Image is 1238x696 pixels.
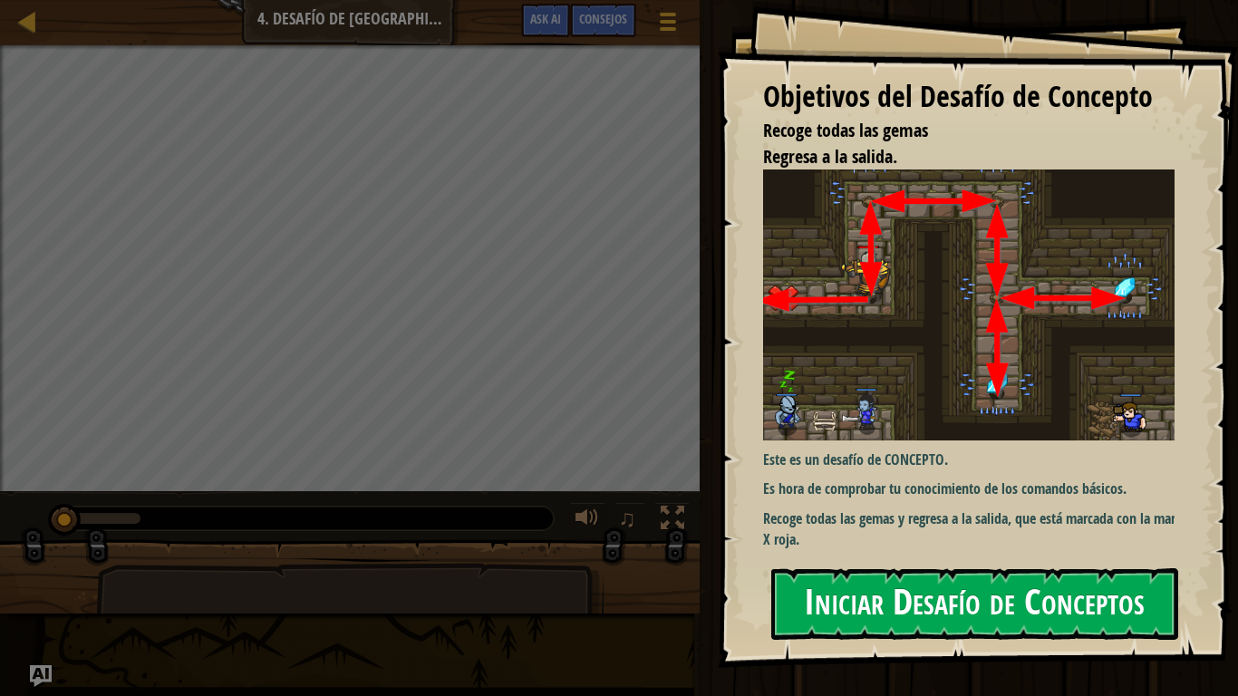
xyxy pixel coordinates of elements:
[618,505,636,532] span: ♫
[530,10,561,27] span: Ask AI
[763,449,1188,470] p: Este es un desafío de CONCEPTO.
[569,502,605,539] button: Ajustar volúmen
[579,10,627,27] span: Consejos
[654,502,691,539] button: Alterna pantalla completa.
[740,118,1170,144] li: Recoge todas las gemas
[614,502,645,539] button: ♫
[763,76,1175,118] div: Objetivos del Desafío de Concepto
[763,144,897,169] span: Regresa a la salida.
[763,508,1188,550] p: Recoge todas las gemas y regresa a la salida, que está marcada con la marca X roja.
[771,568,1178,640] button: Iniciar Desafío de Conceptos
[763,118,928,142] span: Recoge todas las gemas
[521,4,570,37] button: Ask AI
[30,665,52,687] button: Ask AI
[763,169,1188,440] img: Primera evaluación
[740,144,1170,170] li: Regresa a la salida.
[763,478,1188,499] p: Es hora de comprobar tu conocimiento de los comandos básicos.
[645,4,691,46] button: Mostrar menú del juego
